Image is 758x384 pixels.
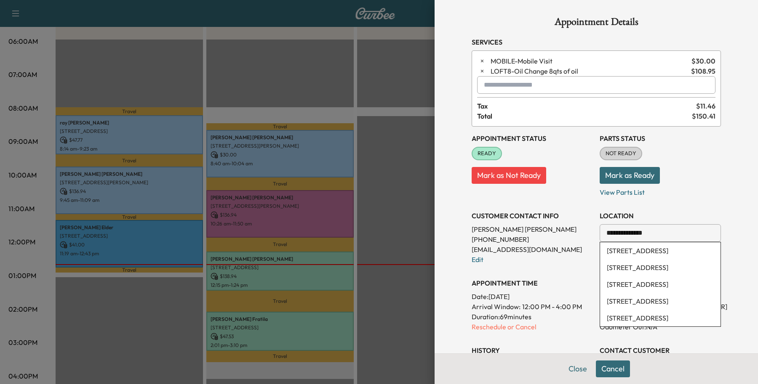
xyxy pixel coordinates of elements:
h3: History [472,345,593,355]
li: [STREET_ADDRESS] [600,293,721,310]
li: [STREET_ADDRESS] [600,242,721,259]
p: Reschedule or Cancel [472,322,593,332]
p: Date: [DATE] [472,291,593,302]
span: $ 11.46 [696,101,715,111]
span: $ 150.41 [692,111,715,121]
p: Arrival Window: [472,302,593,312]
p: Duration: 69 minutes [472,312,593,322]
li: [STREET_ADDRESS] [600,259,721,276]
button: Mark as Ready [600,167,660,184]
p: [EMAIL_ADDRESS][DOMAIN_NAME] [472,244,593,254]
span: $ 108.95 [691,66,715,76]
span: Mobile Visit [491,56,688,66]
h3: Appointment Status [472,133,593,143]
span: Total [477,111,692,121]
p: [US_VEHICLE_IDENTIFICATION_NUMBER] [600,302,721,312]
h3: APPOINTMENT TIME [472,278,593,288]
span: $ 30.00 [691,56,715,66]
h3: Parts Status [600,133,721,143]
p: View Parts List [600,184,721,197]
h3: CONTACT CUSTOMER [600,345,721,355]
li: [STREET_ADDRESS] [600,276,721,293]
p: [PERSON_NAME] [PERSON_NAME] [472,224,593,234]
h3: CUSTOMER CONTACT INFO [472,211,593,221]
span: READY [472,149,501,158]
h3: Services [472,37,721,47]
li: [STREET_ADDRESS] [600,310,721,326]
button: Mark as Not Ready [472,167,546,184]
p: [PHONE_NUMBER] [472,234,593,244]
span: 12:00 PM - 4:00 PM [522,302,582,312]
span: NOT READY [601,149,641,158]
h3: LOCATION [600,211,721,221]
button: Close [563,360,593,377]
a: Edit [472,255,483,264]
span: Tax [477,101,696,111]
button: Cancel [596,360,630,377]
h1: Appointment Details [472,17,721,30]
span: Oil Change 8qts of oil [491,66,688,76]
